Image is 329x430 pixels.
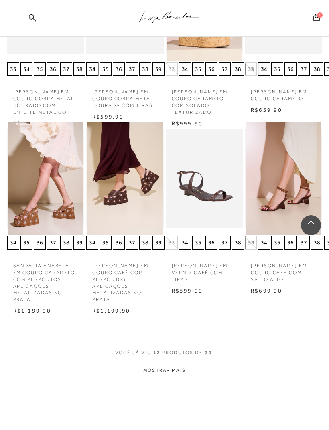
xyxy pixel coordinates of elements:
[246,122,321,235] a: SANDÁLIA ANABELA EM COURO CAFÉ COM SALTO ALTO SANDÁLIA ANABELA EM COURO CAFÉ COM SALTO ALTO
[298,236,310,250] button: 37
[126,236,138,250] button: 37
[246,122,321,235] img: SANDÁLIA ANABELA EM COURO CAFÉ COM SALTO ALTO
[73,236,85,250] button: 39
[205,350,212,355] span: 39
[245,258,322,283] a: [PERSON_NAME] EM COURO CAFÉ COM SALTO ALTO
[245,62,257,76] button: 33
[13,120,45,127] span: R$799,90
[7,84,85,115] a: [PERSON_NAME] EM COURO COBRA METAL DOURADO COM ENFEITE METÁLICO
[166,236,178,250] button: 33
[7,236,19,250] button: 34
[86,258,164,303] a: [PERSON_NAME] EM COURO CAFÉ COM PESPONTOS E APLICAÇÕES METALIZADAS NO PRATA
[245,84,322,102] a: [PERSON_NAME] EM COURO CARAMELO
[271,62,283,76] button: 35
[166,84,243,115] a: [PERSON_NAME] EM COURO CARAMELO COM SOLADO TEXTURIZADO
[86,62,98,76] button: 34
[131,363,198,378] button: MOSTRAR MAIS
[153,350,160,355] span: 12
[311,62,323,76] button: 38
[87,122,163,235] img: SANDÁLIA ANABELA EM COURO CAFÉ COM PESPONTOS E APLICAÇÕES METALIZADAS NO PRATA
[167,122,242,235] img: SANDÁLIA ANABELA EM VERNIZ CAFÉ COM TIRAS
[87,122,163,235] a: SANDÁLIA ANABELA EM COURO CAFÉ COM PESPONTOS E APLICAÇÕES METALIZADAS NO PRATA SANDÁLIA ANABELA E...
[34,236,46,250] button: 36
[60,236,72,250] button: 38
[92,307,130,314] span: R$1.199,90
[13,307,51,314] span: R$1.199,90
[20,236,32,250] button: 35
[205,62,217,76] button: 36
[20,62,32,76] button: 34
[7,62,19,76] button: 33
[192,62,204,76] button: 35
[172,120,203,127] span: R$999,90
[100,62,112,76] button: 35
[284,62,297,76] button: 36
[113,62,125,76] button: 36
[166,62,178,76] button: 33
[152,236,164,250] button: 39
[167,122,242,235] a: SANDÁLIA ANABELA EM VERNIZ CAFÉ COM TIRAS SANDÁLIA ANABELA EM VERNIZ CAFÉ COM TIRAS
[126,62,138,76] button: 37
[8,122,84,235] img: SANDÁLIA ANABELA EM COURO CARAMELO COM PESPONTOS E APLICAÇÕES METALIZADAS NO PRATA
[86,84,164,109] a: [PERSON_NAME] EM COURO COBRA METAL DOURADA COM TIRAS
[179,62,191,76] button: 34
[232,236,244,250] button: 38
[92,113,124,120] span: R$599,90
[113,236,125,250] button: 36
[172,287,203,294] span: R$599,90
[73,62,85,76] button: 38
[166,258,243,283] a: [PERSON_NAME] EM VERNIZ CAFÉ COM TIRAS
[100,236,112,250] button: 35
[8,122,84,235] a: SANDÁLIA ANABELA EM COURO CARAMELO COM PESPONTOS E APLICAÇÕES METALIZADAS NO PRATA SANDÁLIA ANABE...
[115,350,214,355] span: VOCÊ JÁ VIU PRODUTOS DE
[60,62,72,76] button: 37
[205,236,217,250] button: 36
[271,236,283,250] button: 35
[232,62,244,76] button: 38
[311,236,323,250] button: 38
[86,236,98,250] button: 34
[251,107,282,113] span: R$659,90
[311,13,322,24] button: 0
[7,258,85,303] a: SANDÁLIA ANABELA EM COURO CARAMELO COM PESPONTOS E APLICAÇÕES METALIZADAS NO PRATA
[192,236,204,250] button: 35
[317,12,323,18] span: 0
[245,236,257,250] button: 33
[139,62,151,76] button: 38
[219,236,231,250] button: 37
[298,62,310,76] button: 37
[47,236,59,250] button: 37
[34,62,46,76] button: 35
[284,236,297,250] button: 36
[139,236,151,250] button: 38
[179,236,191,250] button: 34
[258,236,270,250] button: 34
[219,62,231,76] button: 37
[152,62,164,76] button: 39
[47,62,59,76] button: 36
[258,62,270,76] button: 34
[251,287,282,294] span: R$699,90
